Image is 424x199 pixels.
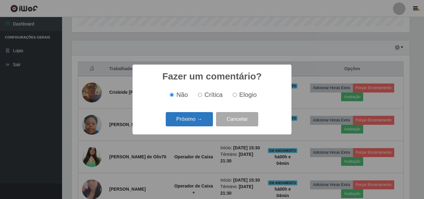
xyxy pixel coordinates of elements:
[205,91,223,98] span: Crítica
[239,91,257,98] span: Elogio
[176,91,188,98] span: Não
[216,112,258,127] button: Cancelar
[233,93,237,97] input: Elogio
[198,93,202,97] input: Crítica
[162,71,262,82] h2: Fazer um comentário?
[170,93,174,97] input: Não
[166,112,213,127] button: Próximo →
